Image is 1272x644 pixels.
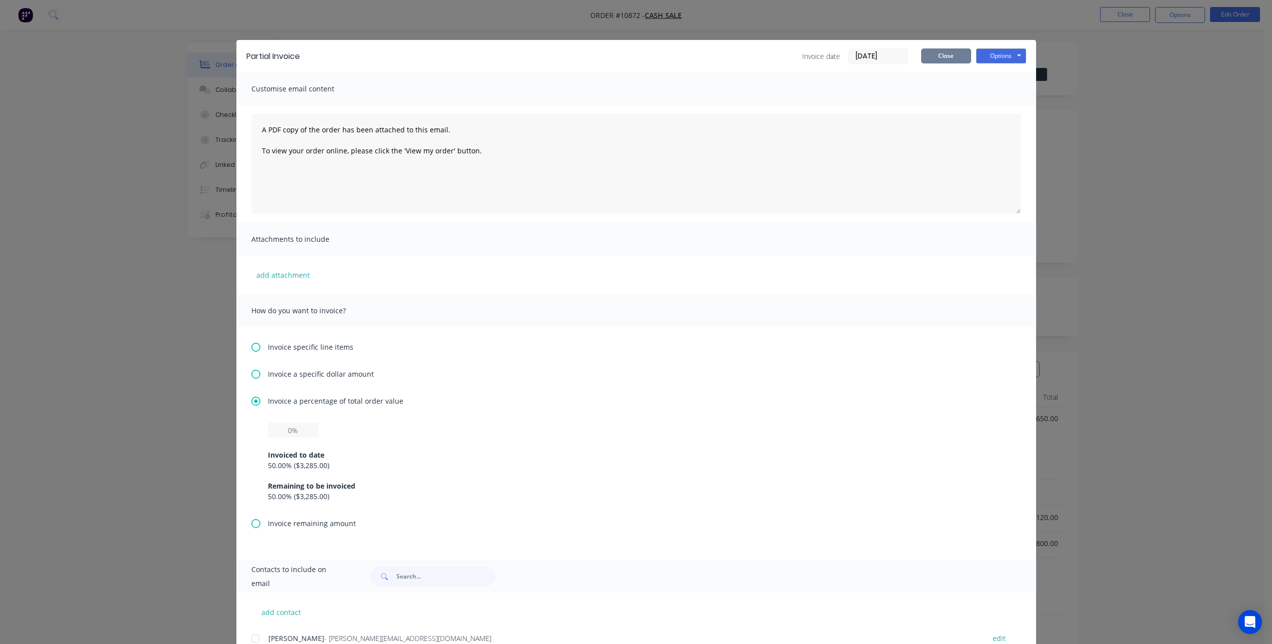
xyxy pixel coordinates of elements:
[251,114,1021,214] textarea: A PDF copy of the order has been attached to this email. To view your order online, please click ...
[268,450,1005,460] div: Invoiced to date
[268,423,318,438] input: 0%
[251,82,361,96] span: Customise email content
[251,267,315,282] button: add attachment
[396,567,495,587] input: Search...
[324,634,491,643] span: - [PERSON_NAME][EMAIL_ADDRESS][DOMAIN_NAME]
[1238,610,1262,634] div: Open Intercom Messenger
[268,481,1005,491] div: Remaining to be invoiced
[246,50,300,62] div: Partial Invoice
[268,396,403,406] span: Invoice a percentage of total order value
[802,51,840,61] span: Invoice date
[251,563,346,591] span: Contacts to include on email
[268,342,353,352] span: Invoice specific line items
[268,491,1005,502] div: 50.00 % ( $3,285.00 )
[268,369,374,379] span: Invoice a specific dollar amount
[921,48,971,63] button: Close
[268,460,1005,471] div: 50.00 % ( $3,285.00 )
[976,48,1026,63] button: Options
[268,518,356,529] span: Invoice remaining amount
[251,232,361,246] span: Attachments to include
[251,605,311,620] button: add contact
[268,634,324,643] span: [PERSON_NAME]
[251,304,361,318] span: How do you want to invoice?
